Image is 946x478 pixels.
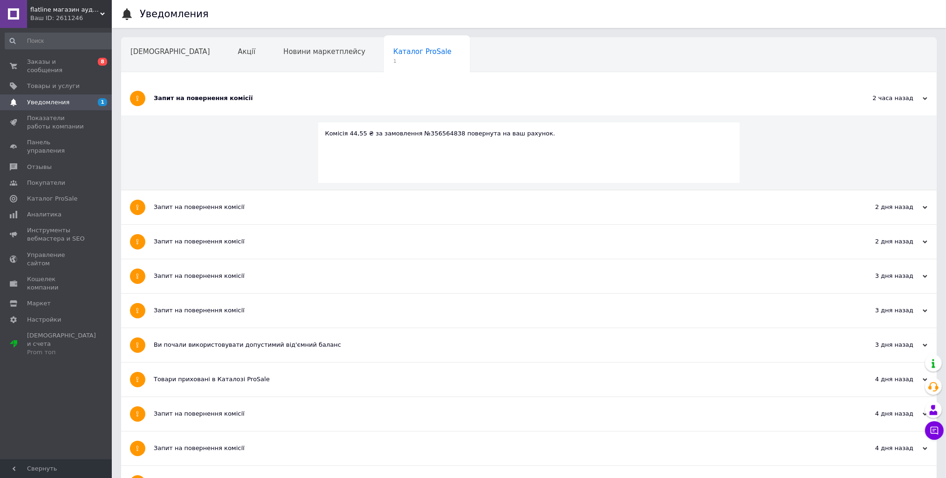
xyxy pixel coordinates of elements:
span: Товары и услуги [27,82,80,90]
button: Чат с покупателем [925,421,944,440]
span: Новини маркетплейсу [283,47,365,56]
span: Показатели работы компании [27,114,86,131]
div: Запит на повернення комісії [154,410,834,418]
span: Уведомления [27,98,69,107]
div: Prom топ [27,348,96,357]
div: 4 дня назад [834,375,927,384]
div: Запит на повернення комісії [154,272,834,280]
span: Инструменты вебмастера и SEO [27,226,86,243]
div: 3 дня назад [834,272,927,280]
span: Маркет [27,299,51,308]
div: Запит на повернення комісії [154,444,834,452]
span: Каталог ProSale [393,47,451,56]
span: Отзывы [27,163,52,171]
div: 2 часа назад [834,94,927,102]
span: Кошелек компании [27,275,86,292]
span: 1 [393,58,451,65]
div: 4 дня назад [834,410,927,418]
div: Ваш ID: 2611246 [30,14,112,22]
span: Акції [238,47,256,56]
div: Запит на повернення комісії [154,306,834,315]
span: [DEMOGRAPHIC_DATA] [130,47,210,56]
div: 3 дня назад [834,341,927,349]
div: Запит на повернення комісії [154,203,834,211]
div: Запит на повернення комісії [154,237,834,246]
span: Аналитика [27,210,61,219]
div: Товари приховані в Каталозі ProSale [154,375,834,384]
div: Комісія 44,55 ₴ за замовлення №356564838 повернута на ваш рахунок. [325,129,733,138]
div: 2 дня назад [834,203,927,211]
span: Каталог ProSale [27,195,77,203]
h1: Уведомления [140,8,209,20]
span: Заказы и сообщения [27,58,86,74]
input: Поиск [5,33,115,49]
div: 4 дня назад [834,444,927,452]
span: Покупатели [27,179,65,187]
span: 1 [98,98,107,106]
div: Запит на повернення комісії [154,94,834,102]
span: [DEMOGRAPHIC_DATA] и счета [27,331,96,357]
span: Панель управления [27,138,86,155]
span: Управление сайтом [27,251,86,268]
div: Ви почали використовувати допустимий від'ємний баланс [154,341,834,349]
span: 8 [98,58,107,66]
span: Настройки [27,316,61,324]
div: 3 дня назад [834,306,927,315]
div: 2 дня назад [834,237,927,246]
span: flatline магазин аудио аксессуаров [30,6,100,14]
